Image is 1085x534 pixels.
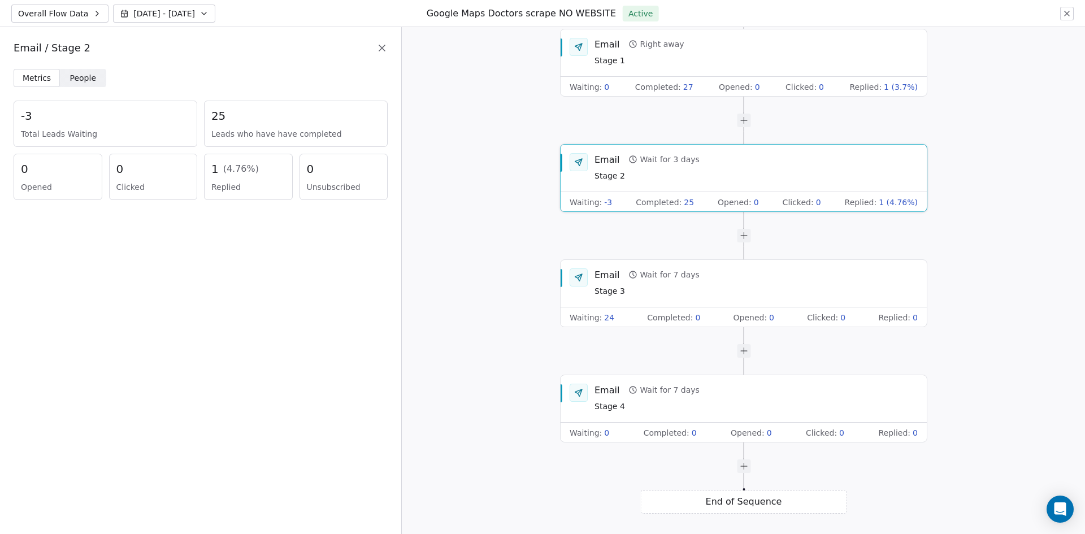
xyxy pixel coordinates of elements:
[636,197,682,208] span: Completed :
[594,285,700,298] span: Stage 3
[718,197,752,208] span: Opened :
[879,197,918,208] span: 1 (4.76%)
[570,312,602,323] span: Waiting :
[684,197,694,208] span: 25
[21,181,95,193] span: Opened
[570,197,602,208] span: Waiting :
[570,81,602,93] span: Waiting :
[307,181,381,193] span: Unsubscribed
[21,128,190,140] span: Total Leads Waiting
[594,170,700,183] span: Stage 2
[116,161,124,177] span: 0
[878,312,910,323] span: Replied :
[839,427,844,439] span: 0
[570,427,602,439] span: Waiting :
[1047,496,1074,523] div: Open Intercom Messenger
[635,81,681,93] span: Completed :
[783,197,814,208] span: Clicked :
[628,8,653,19] span: Active
[604,427,609,439] span: 0
[21,161,28,177] span: 0
[427,7,616,20] h1: Google Maps Doctors scrape NO WEBSITE
[816,197,821,208] span: 0
[913,427,918,439] span: 0
[70,72,97,84] span: People
[223,162,259,176] span: ( 4.76 %)
[692,427,697,439] span: 0
[594,55,684,67] span: Stage 1
[755,81,760,93] span: 0
[560,259,927,327] div: EmailWait for 7 daysStage 3Waiting:24Completed:0Opened:0Clicked:0Replied:0
[819,81,824,93] span: 0
[785,81,817,93] span: Clicked :
[594,38,619,50] div: Email
[767,427,772,439] span: 0
[840,312,845,323] span: 0
[884,81,918,93] span: 1 (3.7%)
[604,81,609,93] span: 0
[641,490,847,514] div: End of Sequence
[604,197,612,208] span: -3
[845,197,877,208] span: Replied :
[211,181,285,193] span: Replied
[594,153,619,166] div: Email
[644,427,689,439] span: Completed :
[913,312,918,323] span: 0
[116,181,190,193] span: Clicked
[683,81,693,93] span: 27
[211,108,225,124] span: 25
[21,108,32,124] span: -3
[14,41,90,55] span: Email / Stage 2
[731,427,765,439] span: Opened :
[695,312,700,323] span: 0
[560,375,927,442] div: EmailWait for 7 daysStage 4Waiting:0Completed:0Opened:0Clicked:0Replied:0
[307,161,314,177] span: 0
[878,427,910,439] span: Replied :
[754,197,759,208] span: 0
[211,161,219,177] span: 1
[719,81,753,93] span: Opened :
[18,8,88,19] span: Overall Flow Data
[594,268,619,281] div: Email
[11,5,108,23] button: Overall Flow Data
[604,312,614,323] span: 24
[733,312,767,323] span: Opened :
[594,401,700,413] span: Stage 4
[211,128,380,140] span: Leads who have have completed
[113,5,215,23] button: [DATE] - [DATE]
[769,312,774,323] span: 0
[560,144,927,212] div: EmailWait for 3 daysStage 2Waiting:-3Completed:25Opened:0Clicked:0Replied:1 (4.76%)
[133,8,195,19] span: [DATE] - [DATE]
[806,427,837,439] span: Clicked :
[594,384,619,396] div: Email
[560,29,927,97] div: EmailRight awayStage 1Waiting:0Completed:27Opened:0Clicked:0Replied:1 (3.7%)
[807,312,838,323] span: Clicked :
[849,81,882,93] span: Replied :
[647,312,693,323] span: Completed :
